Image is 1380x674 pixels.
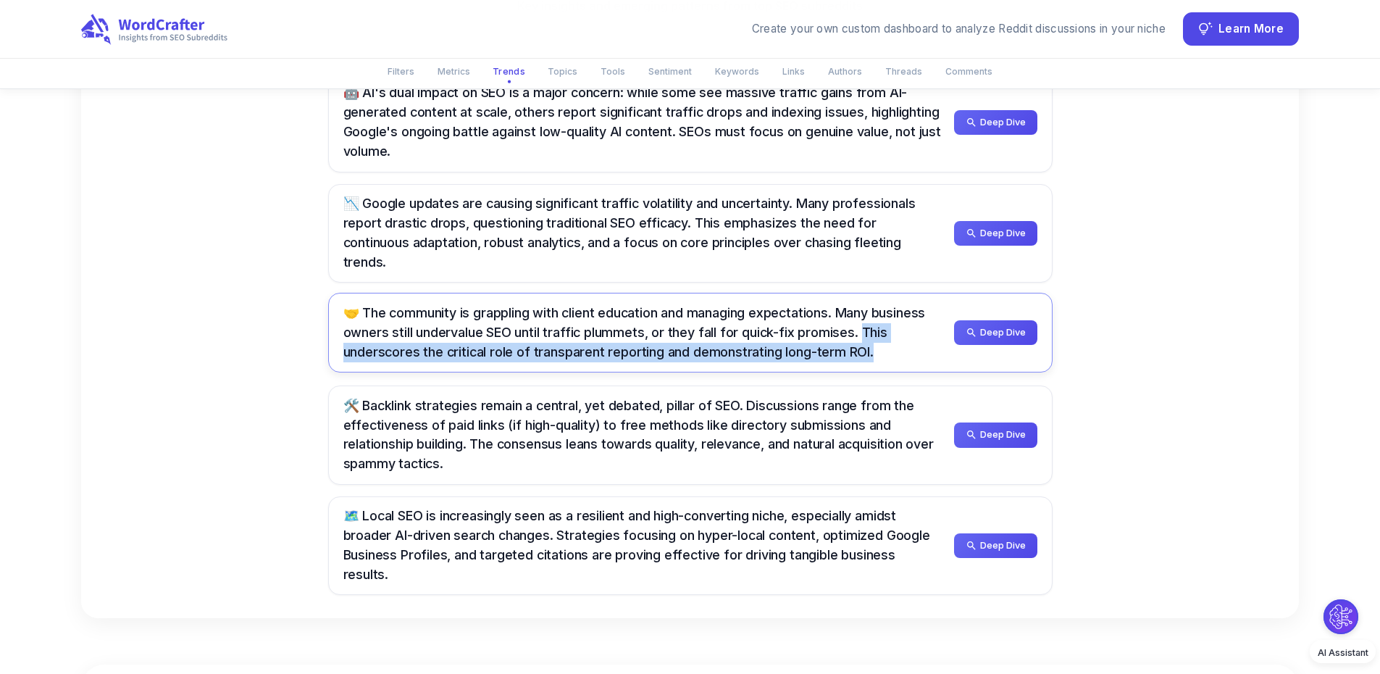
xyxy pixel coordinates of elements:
[937,59,1001,83] button: Comments
[1318,647,1368,658] span: AI Assistant
[980,225,1026,241] span: Deep Dive
[954,221,1037,246] button: Deep Dive
[954,110,1037,135] button: Deep Dive
[877,59,931,83] button: Threads
[954,533,1037,558] button: Deep Dive
[980,427,1026,443] span: Deep Dive
[483,59,534,84] button: Trends
[343,196,916,270] span: 📉 Google updates are causing significant traffic volatility and uncertainty. Many professionals r...
[343,398,934,472] span: 🛠️ Backlink strategies remain a central, yet debated, pillar of SEO. Discussions range from the e...
[752,21,1166,38] div: Create your own custom dashboard to analyze Reddit discussions in your niche
[706,59,768,83] button: Keywords
[379,59,423,83] button: Filters
[774,59,814,83] button: Links
[343,305,926,359] span: 🤝 The community is grappling with client education and managing expectations. Many business owner...
[1183,12,1299,46] button: Learn More
[539,59,586,83] button: Topics
[954,423,1037,447] button: Deep Dive
[954,320,1037,345] button: Deep Dive
[819,59,871,83] button: Authors
[429,59,479,83] button: Metrics
[980,325,1026,341] span: Deep Dive
[592,59,634,83] button: Tools
[640,59,701,83] button: Sentiment
[980,538,1026,554] span: Deep Dive
[343,508,930,582] span: 🗺️ Local SEO is increasingly seen as a resilient and high-converting niche, especially amidst bro...
[1218,20,1284,39] span: Learn More
[980,115,1026,130] span: Deep Dive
